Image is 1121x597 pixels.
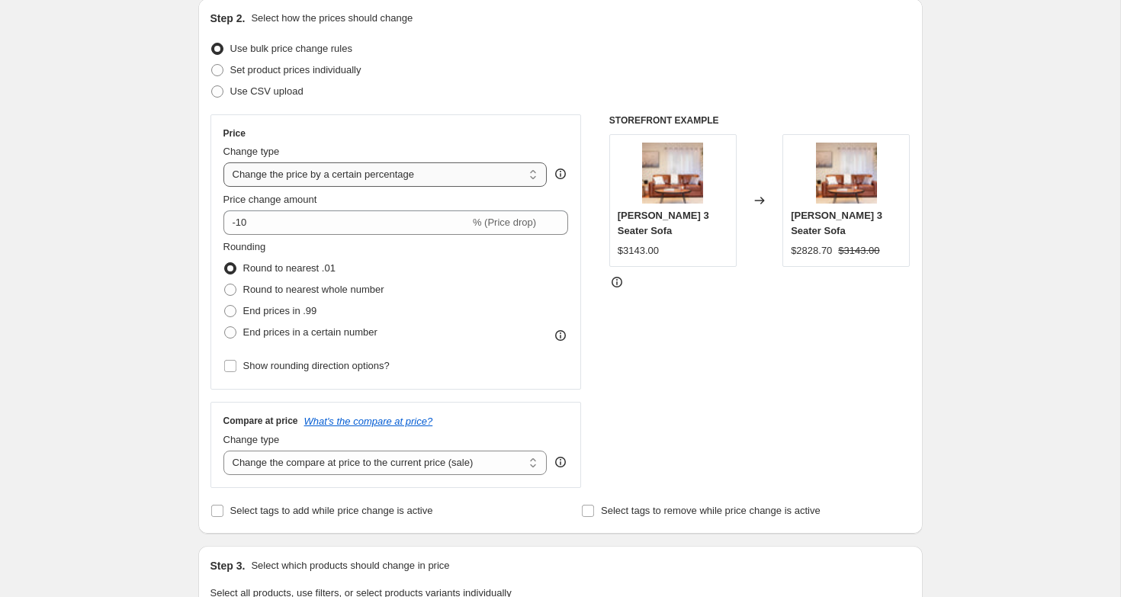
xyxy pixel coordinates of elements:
span: Select tags to add while price change is active [230,505,433,516]
span: End prices in .99 [243,305,317,316]
h2: Step 3. [210,558,246,573]
span: Select tags to remove while price change is active [601,505,821,516]
h3: Compare at price [223,415,298,427]
span: [PERSON_NAME] 3 Seater Sofa [791,210,882,236]
span: Price change amount [223,194,317,205]
span: Change type [223,434,280,445]
span: Rounding [223,241,266,252]
span: Round to nearest .01 [243,262,336,274]
h2: Step 2. [210,11,246,26]
span: Change type [223,146,280,157]
span: Use bulk price change rules [230,43,352,54]
h3: Price [223,127,246,140]
div: help [553,166,568,181]
p: Select how the prices should change [251,11,413,26]
strike: $3143.00 [838,243,879,258]
button: What's the compare at price? [304,416,433,427]
img: low-res-acacia-7--6_80x.jpg [642,143,703,204]
div: help [553,454,568,470]
h6: STOREFRONT EXAMPLE [609,114,911,127]
span: End prices in a certain number [243,326,377,338]
img: low-res-acacia-7--6_80x.jpg [816,143,877,204]
span: % (Price drop) [473,217,536,228]
span: [PERSON_NAME] 3 Seater Sofa [618,210,709,236]
div: $3143.00 [618,243,659,258]
span: Show rounding direction options? [243,360,390,371]
span: Set product prices individually [230,64,361,75]
p: Select which products should change in price [251,558,449,573]
span: Round to nearest whole number [243,284,384,295]
input: -15 [223,210,470,235]
span: Use CSV upload [230,85,304,97]
div: $2828.70 [791,243,832,258]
